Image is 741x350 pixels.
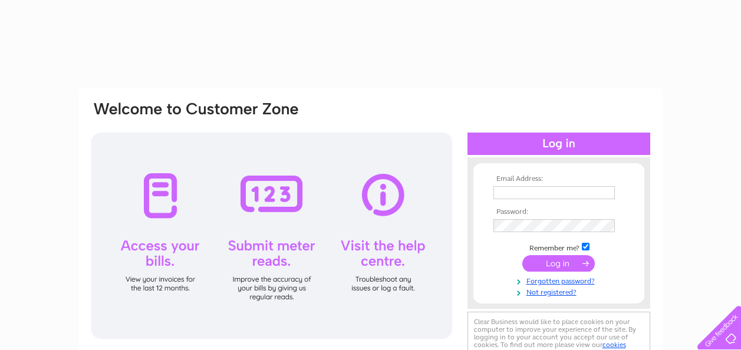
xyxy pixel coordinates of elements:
[490,208,627,216] th: Password:
[522,255,595,272] input: Submit
[493,275,627,286] a: Forgotten password?
[490,241,627,253] td: Remember me?
[493,286,627,297] a: Not registered?
[490,175,627,183] th: Email Address:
